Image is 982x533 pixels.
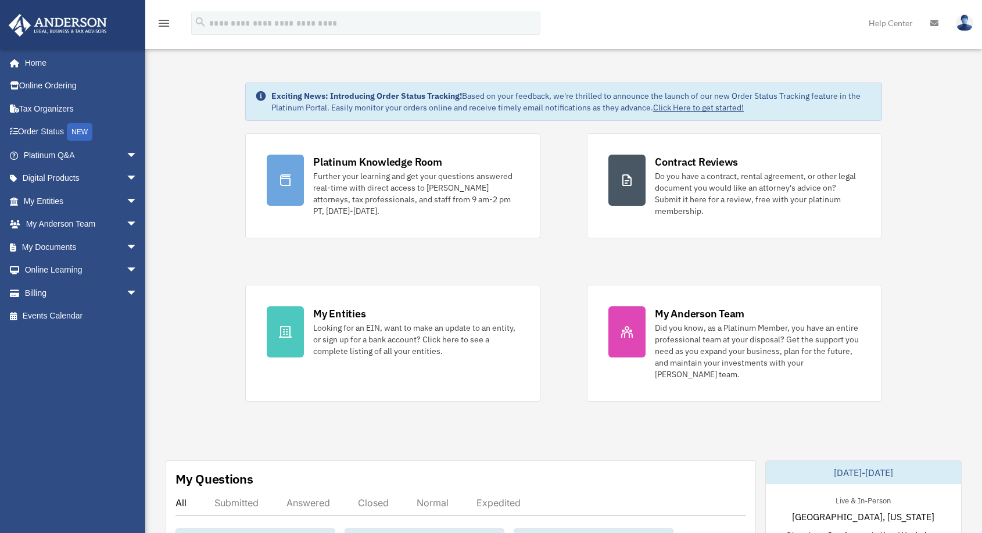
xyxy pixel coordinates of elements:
[8,305,155,328] a: Events Calendar
[157,16,171,30] i: menu
[245,133,540,238] a: Platinum Knowledge Room Further your learning and get your questions answered real-time with dire...
[313,306,365,321] div: My Entities
[655,170,861,217] div: Do you have a contract, rental agreement, or other legal document you would like an attorney's ad...
[655,306,744,321] div: My Anderson Team
[126,259,149,282] span: arrow_drop_down
[792,510,934,524] span: [GEOGRAPHIC_DATA], [US_STATE]
[126,189,149,213] span: arrow_drop_down
[271,90,872,113] div: Based on your feedback, we're thrilled to announce the launch of our new Order Status Tracking fe...
[655,155,738,169] div: Contract Reviews
[126,167,149,191] span: arrow_drop_down
[8,281,155,305] a: Billingarrow_drop_down
[826,493,900,506] div: Live & In-Person
[8,97,155,120] a: Tax Organizers
[313,322,519,357] div: Looking for an EIN, want to make an update to an entity, or sign up for a bank account? Click her...
[313,155,442,169] div: Platinum Knowledge Room
[655,322,861,380] div: Did you know, as a Platinum Member, you have an entire professional team at your disposal? Get th...
[126,281,149,305] span: arrow_drop_down
[358,497,389,509] div: Closed
[587,133,882,238] a: Contract Reviews Do you have a contract, rental agreement, or other legal document you would like...
[653,102,744,113] a: Click Here to get started!
[8,120,155,144] a: Order StatusNEW
[271,91,462,101] strong: Exciting News: Introducing Order Status Tracking!
[126,213,149,237] span: arrow_drop_down
[175,470,253,488] div: My Questions
[67,123,92,141] div: NEW
[126,235,149,259] span: arrow_drop_down
[587,285,882,402] a: My Anderson Team Did you know, as a Platinum Member, you have an entire professional team at your...
[286,497,330,509] div: Answered
[175,497,187,509] div: All
[126,144,149,167] span: arrow_drop_down
[8,167,155,190] a: Digital Productsarrow_drop_down
[476,497,521,509] div: Expedited
[8,213,155,236] a: My Anderson Teamarrow_drop_down
[214,497,259,509] div: Submitted
[313,170,519,217] div: Further your learning and get your questions answered real-time with direct access to [PERSON_NAM...
[8,189,155,213] a: My Entitiesarrow_drop_down
[157,20,171,30] a: menu
[417,497,449,509] div: Normal
[8,259,155,282] a: Online Learningarrow_drop_down
[766,461,962,484] div: [DATE]-[DATE]
[8,144,155,167] a: Platinum Q&Aarrow_drop_down
[956,15,973,31] img: User Pic
[194,16,207,28] i: search
[245,285,540,402] a: My Entities Looking for an EIN, want to make an update to an entity, or sign up for a bank accoun...
[8,235,155,259] a: My Documentsarrow_drop_down
[8,51,149,74] a: Home
[5,14,110,37] img: Anderson Advisors Platinum Portal
[8,74,155,98] a: Online Ordering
